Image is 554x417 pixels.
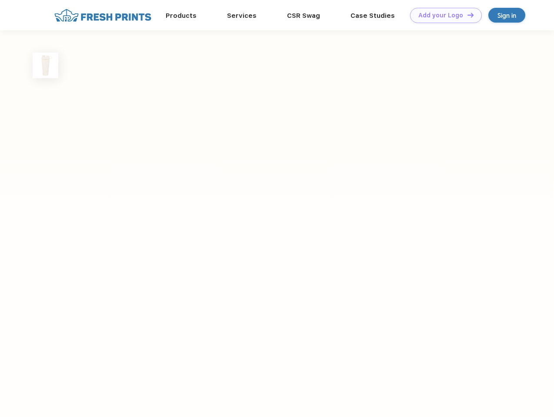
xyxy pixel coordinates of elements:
a: Sign in [488,8,525,23]
img: DT [467,13,474,17]
img: fo%20logo%202.webp [52,8,154,23]
div: Add your Logo [418,12,463,19]
div: Sign in [497,10,516,20]
a: Products [166,12,197,20]
img: func=resize&h=100 [33,53,58,78]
